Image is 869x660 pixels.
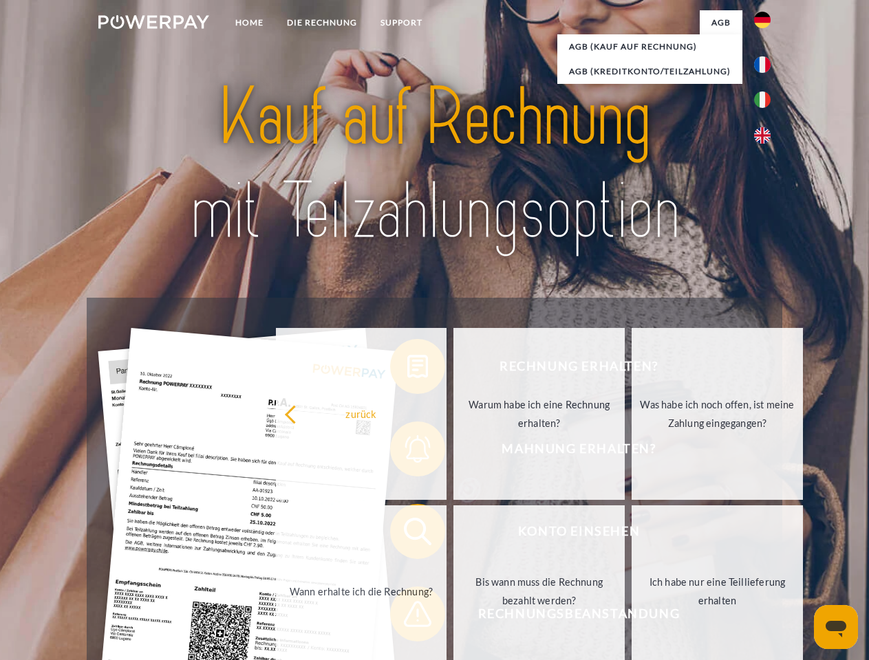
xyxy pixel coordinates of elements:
[700,10,742,35] a: agb
[369,10,434,35] a: SUPPORT
[754,56,771,73] img: fr
[131,66,738,263] img: title-powerpay_de.svg
[557,34,742,59] a: AGB (Kauf auf Rechnung)
[462,573,616,610] div: Bis wann muss die Rechnung bezahlt werden?
[557,59,742,84] a: AGB (Kreditkonto/Teilzahlung)
[462,395,616,432] div: Warum habe ich eine Rechnung erhalten?
[632,328,803,500] a: Was habe ich noch offen, ist meine Zahlung eingegangen?
[224,10,275,35] a: Home
[814,605,858,649] iframe: Schaltfläche zum Öffnen des Messaging-Fensters
[275,10,369,35] a: DIE RECHNUNG
[284,582,439,600] div: Wann erhalte ich die Rechnung?
[754,127,771,144] img: en
[640,395,795,432] div: Was habe ich noch offen, ist meine Zahlung eingegangen?
[98,15,209,29] img: logo-powerpay-white.svg
[640,573,795,610] div: Ich habe nur eine Teillieferung erhalten
[284,404,439,423] div: zurück
[754,91,771,108] img: it
[754,12,771,28] img: de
